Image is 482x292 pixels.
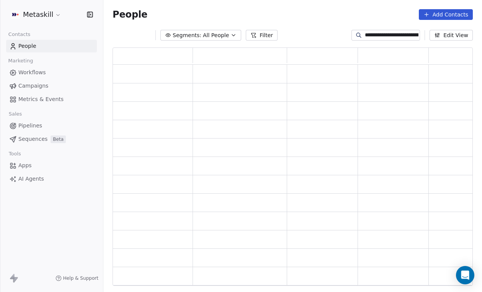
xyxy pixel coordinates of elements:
[5,29,34,40] span: Contacts
[6,173,97,185] a: AI Agents
[18,42,36,50] span: People
[6,133,97,145] a: SequencesBeta
[5,148,24,160] span: Tools
[456,266,474,284] div: Open Intercom Messenger
[246,30,278,41] button: Filter
[5,108,25,120] span: Sales
[6,80,97,92] a: Campaigns
[9,8,63,21] button: Metaskill
[203,31,229,39] span: All People
[18,82,48,90] span: Campaigns
[18,161,32,170] span: Apps
[113,9,147,20] span: People
[6,66,97,79] a: Workflows
[18,69,46,77] span: Workflows
[430,30,473,41] button: Edit View
[51,135,66,143] span: Beta
[11,10,20,19] img: AVATAR%20METASKILL%20-%20Colori%20Positivo.png
[6,159,97,172] a: Apps
[6,119,97,132] a: Pipelines
[18,95,64,103] span: Metrics & Events
[63,275,98,281] span: Help & Support
[18,122,42,130] span: Pipelines
[173,31,201,39] span: Segments:
[419,9,473,20] button: Add Contacts
[6,40,97,52] a: People
[5,55,36,67] span: Marketing
[18,175,44,183] span: AI Agents
[6,93,97,106] a: Metrics & Events
[18,135,47,143] span: Sequences
[56,275,98,281] a: Help & Support
[23,10,53,20] span: Metaskill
